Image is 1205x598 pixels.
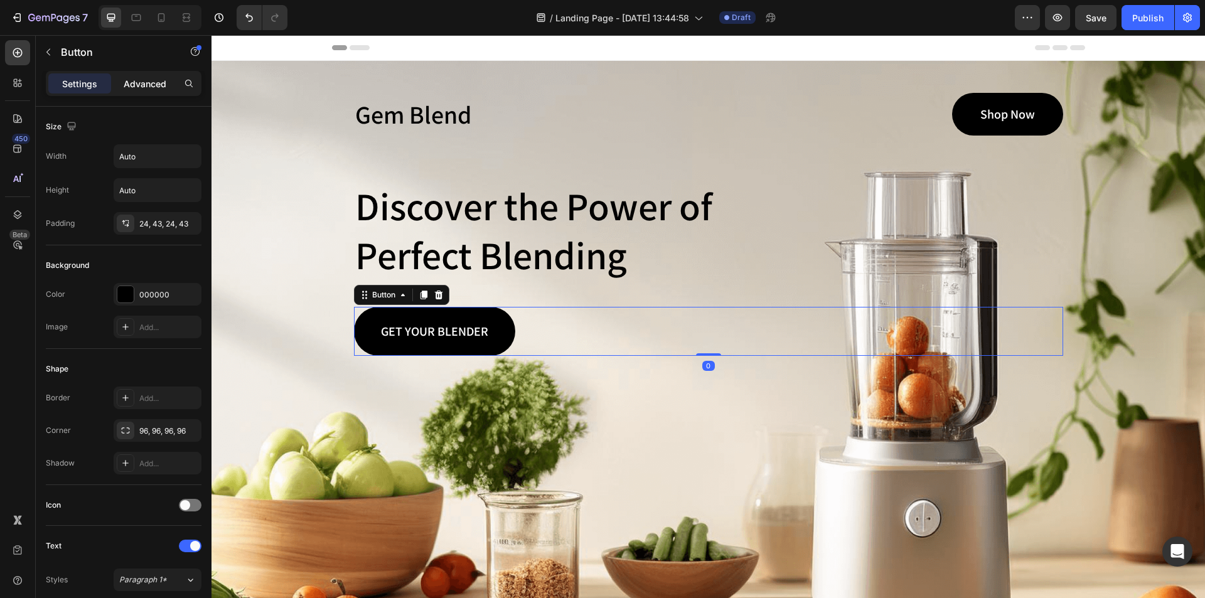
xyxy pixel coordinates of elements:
div: 000000 [139,289,198,301]
div: Width [46,151,67,162]
button: Paragraph 1* [114,569,201,591]
div: Add... [139,393,198,404]
div: Beta [9,230,30,240]
span: Landing Page - [DATE] 13:44:58 [555,11,689,24]
div: Publish [1132,11,1164,24]
div: Add... [139,322,198,333]
input: Auto [114,179,201,201]
div: Border [46,392,70,403]
p: Button [61,45,168,60]
div: 450 [12,134,30,144]
a: GET YOUR BLENDER [142,272,304,321]
p: Discover the Power of Perfect Blending [144,147,529,245]
p: GET YOUR BLENDER [169,287,277,306]
div: Shadow [46,457,75,469]
p: Advanced [124,77,166,90]
span: Save [1086,13,1106,23]
div: Color [46,289,65,300]
p: Settings [62,77,97,90]
div: Button [158,254,186,265]
div: Height [46,184,69,196]
div: Padding [46,218,75,229]
div: Background [46,260,89,271]
p: Shop Now [769,70,823,88]
div: Add... [139,458,198,469]
div: Shape [46,363,68,375]
div: Icon [46,499,61,511]
span: Paragraph 1* [119,574,167,585]
button: Publish [1122,5,1174,30]
button: Save [1075,5,1117,30]
span: Draft [732,12,751,23]
button: 7 [5,5,94,30]
div: Size [46,119,79,136]
div: Image [46,321,68,333]
div: Open Intercom Messenger [1162,537,1192,567]
div: Styles [46,574,68,585]
iframe: Design area [212,35,1205,598]
div: Undo/Redo [237,5,287,30]
a: Shop Now [741,58,852,100]
span: / [550,11,553,24]
p: 7 [82,10,88,25]
div: Text [46,540,62,552]
div: 0 [491,326,503,336]
h2: Rich Text Editor. Editing area: main [142,146,530,246]
div: 24, 43, 24, 43 [139,218,198,230]
input: Auto [114,145,201,168]
div: 96, 96, 96, 96 [139,425,198,437]
div: Corner [46,425,71,436]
